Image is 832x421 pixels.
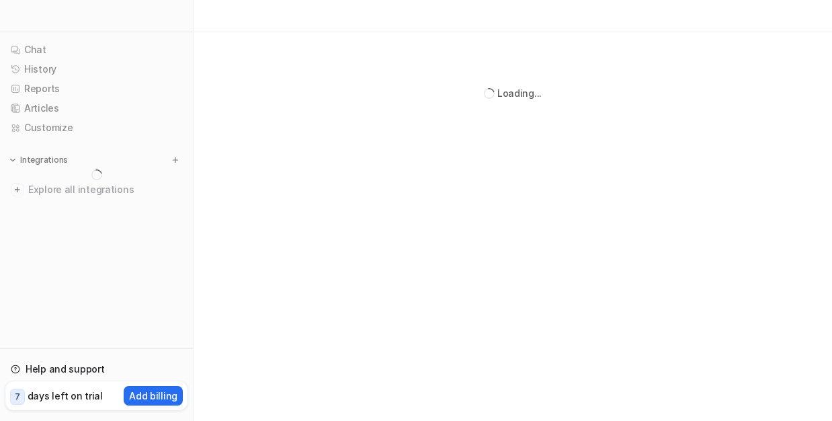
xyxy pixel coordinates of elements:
a: Articles [5,99,188,118]
img: expand menu [8,155,17,165]
span: Explore all integrations [28,179,182,200]
img: explore all integrations [11,183,24,196]
p: Integrations [20,155,68,165]
div: Loading... [497,86,542,100]
a: Reports [5,79,188,98]
a: History [5,60,188,79]
a: Explore all integrations [5,180,188,199]
a: Help and support [5,360,188,379]
p: days left on trial [28,389,103,403]
button: Integrations [5,153,72,167]
p: 7 [15,391,20,403]
p: Add billing [129,389,177,403]
button: Add billing [124,386,183,406]
img: menu_add.svg [171,155,180,165]
a: Customize [5,118,188,137]
a: Chat [5,40,188,59]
